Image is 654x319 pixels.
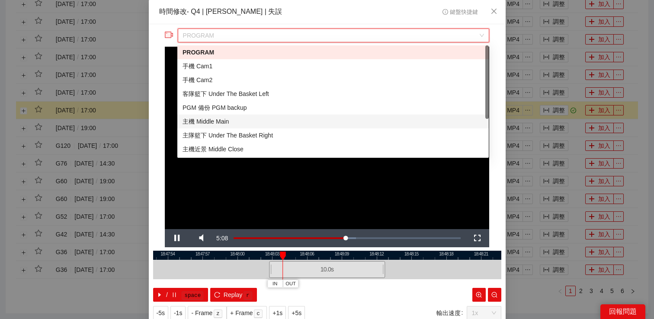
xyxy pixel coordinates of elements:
[491,292,497,299] span: zoom-out
[165,47,489,229] div: Video Player
[234,237,461,239] div: Progress Bar
[166,290,168,300] span: /
[165,31,173,39] span: video-camera
[183,117,484,126] div: 主機 Middle Main
[210,288,256,302] button: reloadReplayr
[442,9,478,15] span: 鍵盤快捷鍵
[272,280,277,288] span: IN
[214,309,222,318] kbd: z
[157,308,165,318] span: -5s
[285,280,296,288] span: OUT
[488,288,501,302] button: zoom-out
[183,103,484,112] div: PGM 備份 PGM backup
[191,308,212,318] span: - Frame
[600,304,645,319] div: 回報問題
[269,261,385,278] div: 10.0 s
[165,229,189,247] button: Pause
[472,288,486,302] button: zoom-in
[267,280,283,288] button: IN
[230,308,253,318] span: + Frame
[183,131,484,140] div: 主隊籃下 Under The Basket Right
[174,308,182,318] span: -1s
[442,9,448,15] span: info-circle
[183,89,484,99] div: 客隊籃下 Under The Basket Left
[183,75,484,85] div: 手機 Cam2
[183,144,484,154] div: 主機近景 Middle Close
[189,229,213,247] button: Mute
[159,7,282,17] div: 時間修改 - Q4 | [PERSON_NAME] | 失誤
[283,280,298,288] button: OUT
[183,48,484,57] div: PROGRAM
[153,288,208,302] button: caret-right/pausespace
[224,290,243,300] span: Replay
[157,292,163,299] span: caret-right
[272,308,282,318] span: +1s
[214,292,220,299] span: reload
[244,291,252,300] kbd: r
[292,308,301,318] span: +5s
[183,29,484,42] span: PROGRAM
[490,8,497,15] span: close
[476,292,482,299] span: zoom-in
[216,235,228,242] span: 5:08
[254,309,263,318] kbd: c
[465,229,489,247] button: Fullscreen
[182,291,203,300] kbd: space
[171,292,177,299] span: pause
[183,61,484,71] div: 手機 Cam1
